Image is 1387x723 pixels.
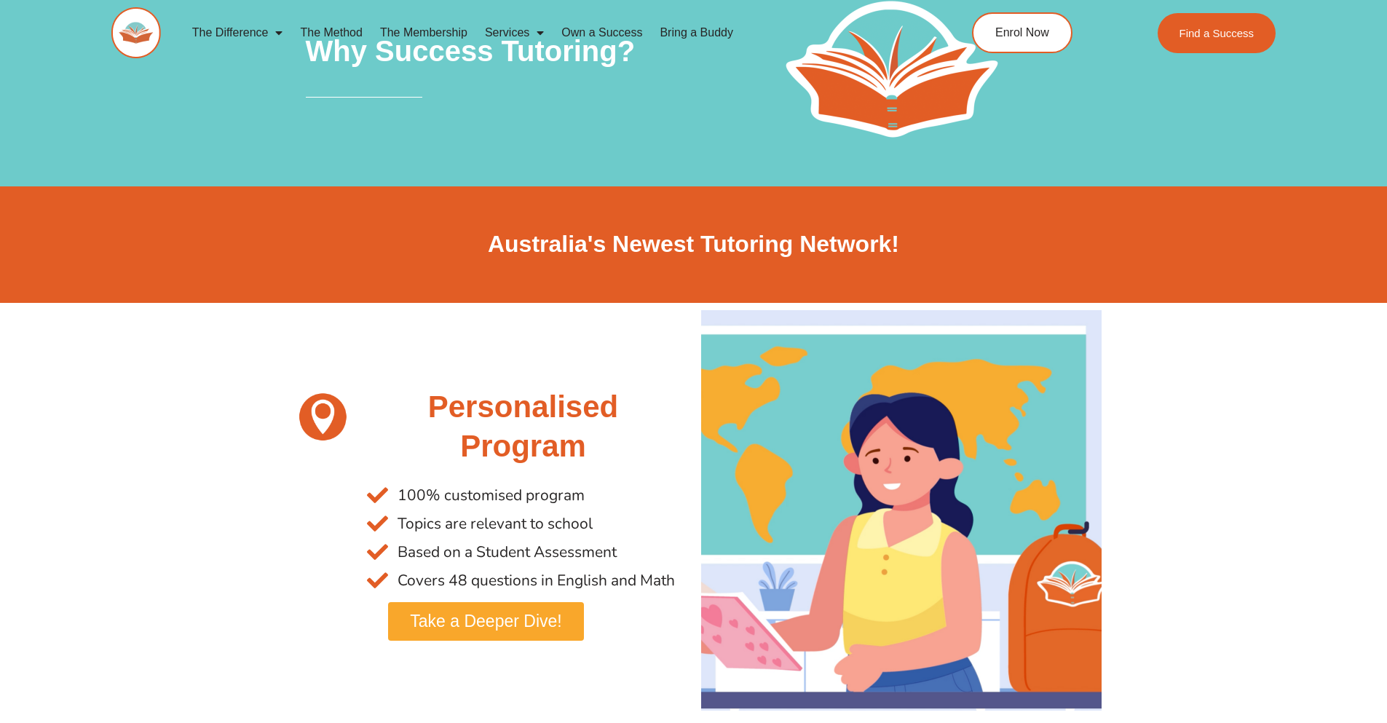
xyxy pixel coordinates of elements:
a: Own a Success [553,16,651,50]
a: Find a Success [1158,13,1276,53]
span: Topics are relevant to school [394,510,593,538]
span: 100% customised program [394,481,585,510]
a: The Difference [183,16,292,50]
a: Services [476,16,553,50]
span: Based on a Student Assessment [394,538,617,566]
h2: Personalised Program [367,387,679,467]
a: The Membership [371,16,476,50]
span: Find a Success [1179,28,1254,39]
h2: Australia's Newest Tutoring Network! [286,229,1102,260]
a: The Method [291,16,371,50]
span: Enrol Now [995,27,1049,39]
a: Enrol Now [972,12,1072,53]
span: Covers 48 questions in English and Math [394,566,675,595]
nav: Menu [183,16,906,50]
span: Take a Deeper Dive! [410,613,561,630]
a: Take a Deeper Dive! [388,602,583,641]
a: Bring a Buddy [651,16,742,50]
